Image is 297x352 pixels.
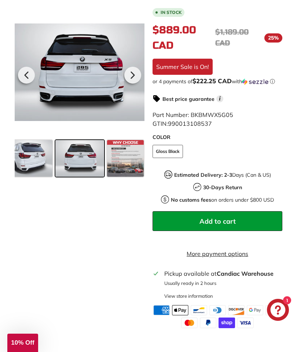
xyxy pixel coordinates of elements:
[153,24,196,52] span: $889.00 CAD
[215,27,249,48] span: $1,189.00 CAD
[153,78,282,85] div: or 4 payments of$222.25 CADwithSezzle Click to learn more about Sezzle
[172,305,188,315] img: apple_pay
[168,120,212,127] span: 990013108537
[264,33,282,43] span: 25%
[192,77,232,85] span: $222.25 CAD
[171,197,211,203] strong: No customs fees
[153,249,282,258] a: More payment options
[228,305,245,315] img: discover
[161,10,181,15] b: In stock
[181,318,198,328] img: master
[153,305,170,315] img: american_express
[242,78,268,85] img: Sezzle
[209,305,226,315] img: diners_club
[153,59,213,75] div: Summer Sale is On!
[174,172,232,178] strong: Estimated Delivery: 2-3
[199,217,236,225] span: Add to cart
[247,305,263,315] img: google_pay
[153,111,233,127] span: Part Number: BKBMWX5G05 GTIN:
[171,196,274,204] p: on orders under $800 USD
[7,334,38,352] div: 10% Off
[237,318,254,328] img: visa
[200,318,216,328] img: paypal
[164,280,281,287] p: Usually ready in 2 hours
[219,318,235,328] img: shopify_pay
[164,269,281,278] div: Pickup available at
[153,133,282,141] label: COLOR
[191,305,207,315] img: bancontact
[164,293,213,300] div: View store information
[265,299,291,323] inbox-online-store-chat: Shopify online store chat
[217,270,274,277] strong: Candiac Warehouse
[216,95,223,102] span: i
[153,211,282,231] button: Add to cart
[174,171,271,179] p: Days (Can & US)
[11,339,34,346] span: 10% Off
[162,96,214,102] strong: Best price guarantee
[203,184,242,191] strong: 30-Days Return
[153,78,282,85] div: or 4 payments of with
